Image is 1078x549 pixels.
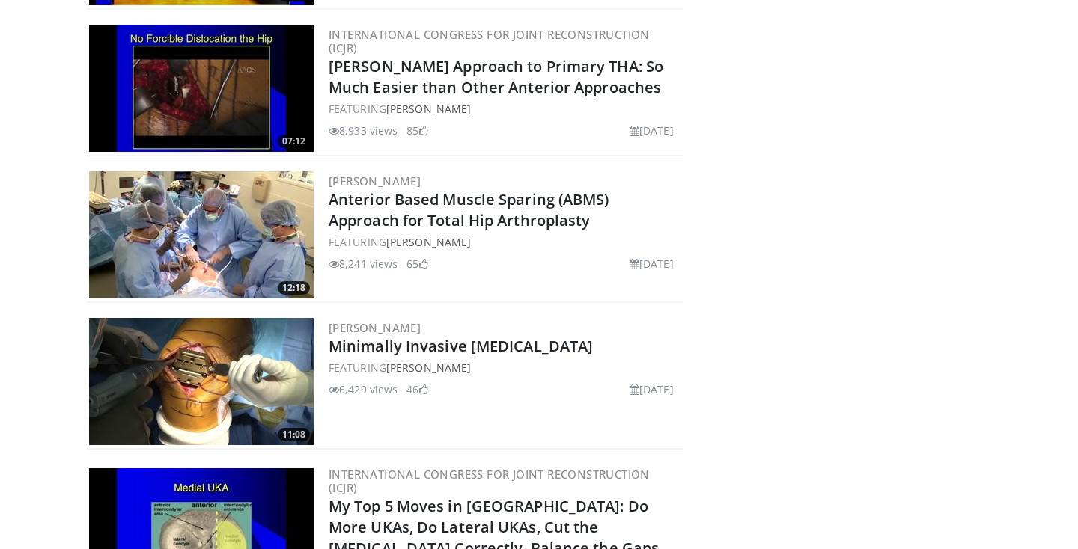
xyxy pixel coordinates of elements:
[329,174,421,188] a: [PERSON_NAME]
[630,123,674,138] li: [DATE]
[386,361,471,375] a: [PERSON_NAME]
[278,428,310,441] span: 11:08
[329,360,680,375] div: FEATURING
[630,381,674,397] li: [DATE]
[329,27,650,55] a: International Congress for Joint Reconstruction (ICJR)
[278,135,310,148] span: 07:12
[329,320,421,335] a: [PERSON_NAME]
[89,25,314,152] img: 39c06b77-4aaf-44b3-a7d8-092cc5de73cb.300x170_q85_crop-smart_upscale.jpg
[329,234,680,250] div: FEATURING
[89,318,314,445] img: 09965b1f-be85-4d11-8f19-bf34d60517dd.300x170_q85_crop-smart_upscale.jpg
[406,256,427,272] li: 65
[89,318,314,445] a: 11:08
[329,101,680,117] div: FEATURING
[329,123,398,138] li: 8,933 views
[406,381,427,397] li: 46
[89,171,314,298] img: d8369c01-9f89-482a-b98f-10fadee8acc3.300x170_q85_crop-smart_upscale.jpg
[89,171,314,298] a: 12:18
[329,56,663,97] a: [PERSON_NAME] Approach to Primary THA: So Much Easier than Other Anterior Approaches
[329,467,650,495] a: International Congress for Joint Reconstruction (ICJR)
[278,281,310,295] span: 12:18
[329,381,398,397] li: 6,429 views
[386,102,471,116] a: [PERSON_NAME]
[329,336,593,356] a: Minimally Invasive [MEDICAL_DATA]
[329,256,398,272] li: 8,241 views
[89,25,314,152] a: 07:12
[386,235,471,249] a: [PERSON_NAME]
[630,256,674,272] li: [DATE]
[329,189,609,230] a: Anterior Based Muscle Sparing (ABMS) Approach for Total Hip Arthroplasty
[406,123,427,138] li: 85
